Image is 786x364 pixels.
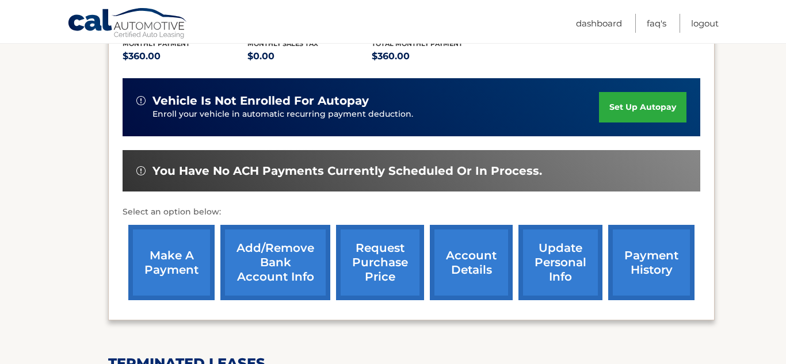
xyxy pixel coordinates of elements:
[152,164,542,178] span: You have no ACH payments currently scheduled or in process.
[123,205,700,219] p: Select an option below:
[647,14,666,33] a: FAQ's
[128,225,215,300] a: make a payment
[123,40,190,48] span: Monthly Payment
[518,225,602,300] a: update personal info
[220,225,330,300] a: Add/Remove bank account info
[67,7,188,41] a: Cal Automotive
[247,48,372,64] p: $0.00
[599,92,686,122] a: set up autopay
[152,108,599,121] p: Enroll your vehicle in automatic recurring payment deduction.
[691,14,719,33] a: Logout
[247,40,318,48] span: Monthly sales Tax
[608,225,695,300] a: payment history
[430,225,513,300] a: account details
[136,166,146,175] img: alert-white.svg
[123,48,247,64] p: $360.00
[152,94,369,108] span: vehicle is not enrolled for autopay
[136,96,146,105] img: alert-white.svg
[372,48,497,64] p: $360.00
[372,40,463,48] span: Total Monthly Payment
[336,225,424,300] a: request purchase price
[576,14,622,33] a: Dashboard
